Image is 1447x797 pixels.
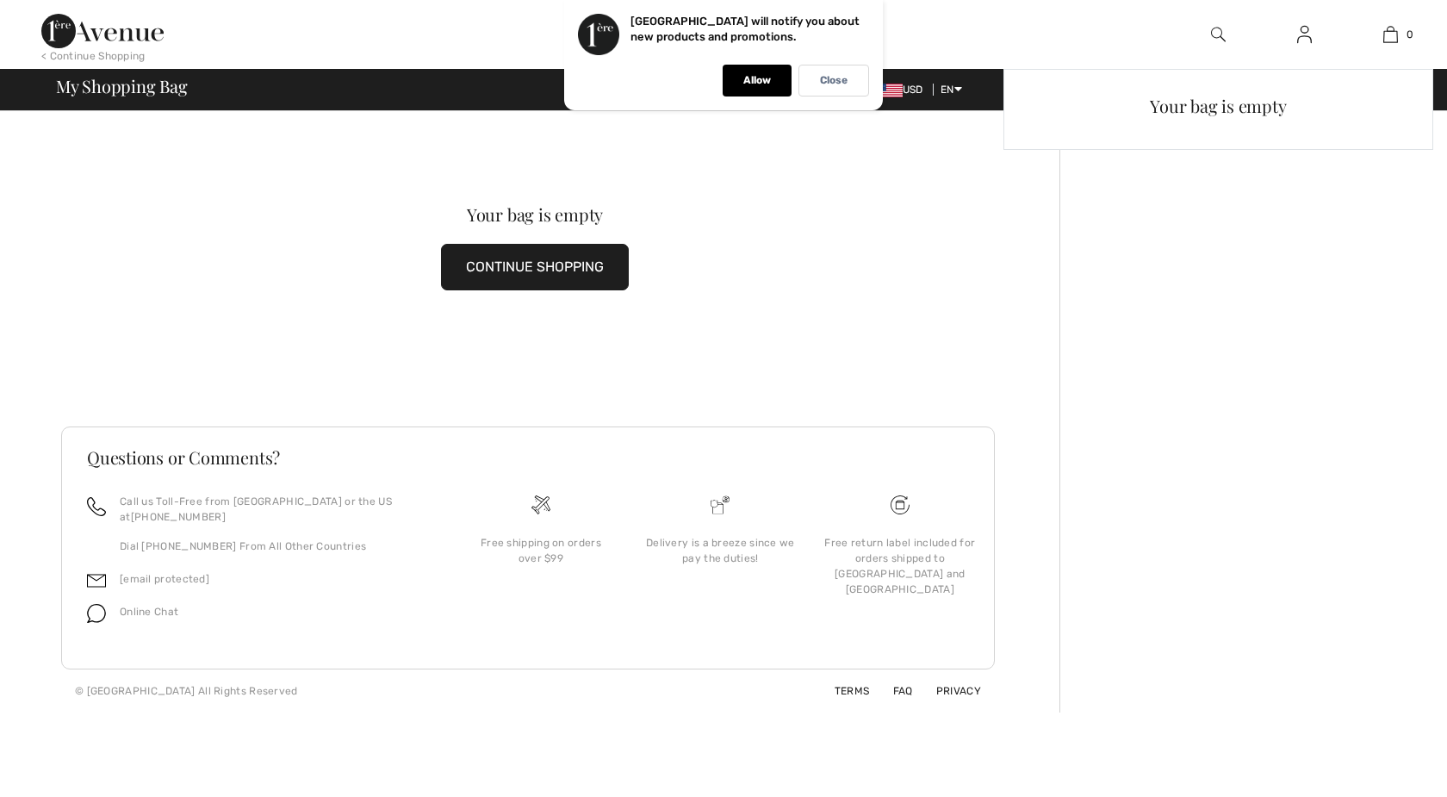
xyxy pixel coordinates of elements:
p: [GEOGRAPHIC_DATA] will notify you about new products and promotions. [630,15,860,43]
img: Free shipping on orders over $99 [531,495,550,514]
a: Sign In [1283,24,1326,46]
img: My Bag [1383,24,1398,45]
span: My Shopping Bag [56,78,188,95]
div: Your bag is empty [1018,84,1419,128]
h3: Questions or Comments? [87,449,969,466]
p: Allow [743,74,771,87]
span: EN [941,84,962,96]
img: email [87,571,106,590]
a: [PHONE_NUMBER] [131,511,226,523]
div: < Continue Shopping [41,48,146,64]
p: Call us Toll-Free from [GEOGRAPHIC_DATA] or the US at [120,494,431,525]
img: Free shipping on orders over $99 [891,495,910,514]
img: US Dollar [875,84,903,97]
div: Delivery is a breeze since we pay the duties! [644,535,796,566]
span: 0 [1407,27,1413,42]
img: My Info [1297,24,1312,45]
button: CONTINUE SHOPPING [441,244,629,290]
span: Online Chat [120,606,178,618]
div: Free return label included for orders shipped to [GEOGRAPHIC_DATA] and [GEOGRAPHIC_DATA] [824,535,976,597]
div: © [GEOGRAPHIC_DATA] All Rights Reserved [75,683,298,699]
span: USD [875,84,930,96]
a: [email protected] [120,573,209,585]
div: Free shipping on orders over $99 [465,535,617,566]
img: 1ère Avenue [41,14,164,48]
p: Dial [PHONE_NUMBER] From All Other Countries [120,539,431,554]
div: Your bag is empty [109,206,961,223]
img: chat [87,604,106,623]
a: 0 [1348,24,1432,45]
img: search the website [1211,24,1226,45]
img: Delivery is a breeze since we pay the duties! [711,495,730,514]
a: Privacy [916,685,981,697]
p: Close [820,74,848,87]
a: Terms [814,685,870,697]
img: call [87,497,106,516]
a: FAQ [873,685,913,697]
